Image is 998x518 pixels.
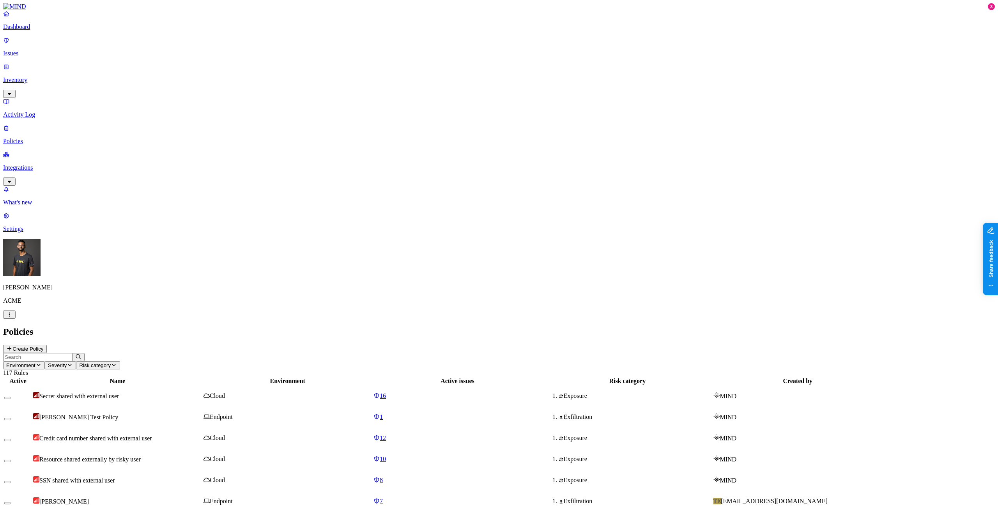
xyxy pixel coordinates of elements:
[720,393,737,399] span: MIND
[373,456,541,463] a: 10
[713,413,720,419] img: mind-logo-icon
[33,413,39,419] img: severity-critical
[559,413,711,420] div: Exfiltration
[39,498,89,505] span: [PERSON_NAME]
[559,435,711,442] div: Exposure
[3,23,995,30] p: Dashboard
[988,3,995,10] div: 3
[39,414,118,420] span: [PERSON_NAME] Test Policy
[720,414,737,420] span: MIND
[720,435,737,442] span: MIND
[380,413,383,420] span: 1
[373,392,541,399] a: 16
[33,392,39,398] img: severity-critical
[39,393,119,399] span: Secret shared with external user
[380,435,386,441] span: 12
[3,284,995,291] p: [PERSON_NAME]
[3,138,995,145] p: Policies
[210,435,225,441] span: Cloud
[380,392,386,399] span: 16
[380,477,383,483] span: 8
[39,435,152,442] span: Credit card number shared with external user
[79,362,111,368] span: Risk category
[203,378,372,385] div: Environment
[3,3,26,10] img: MIND
[373,413,541,420] a: 1
[4,378,32,385] div: Active
[3,98,995,118] a: Activity Log
[713,378,883,385] div: Created by
[380,456,386,462] span: 10
[373,498,541,505] a: 7
[33,497,39,504] img: severity-high
[713,455,720,461] img: mind-logo-icon
[559,498,711,505] div: Exfiltration
[373,378,541,385] div: Active issues
[543,378,711,385] div: Risk category
[3,212,995,232] a: Settings
[373,435,541,442] a: 12
[3,10,995,30] a: Dashboard
[3,124,995,145] a: Policies
[3,164,995,171] p: Integrations
[210,392,225,399] span: Cloud
[373,477,541,484] a: 8
[713,434,720,440] img: mind-logo-icon
[3,297,995,304] p: ACME
[33,434,39,440] img: severity-high
[3,239,41,276] img: Amit Cohen
[48,362,67,368] span: Severity
[3,151,995,184] a: Integrations
[3,37,995,57] a: Issues
[3,225,995,232] p: Settings
[559,392,711,399] div: Exposure
[3,369,28,376] span: 117 Rules
[210,498,233,504] span: Endpoint
[3,186,995,206] a: What's new
[559,477,711,484] div: Exposure
[3,63,995,97] a: Inventory
[559,456,711,463] div: Exposure
[39,477,115,484] span: SSN shared with external user
[3,76,995,83] p: Inventory
[713,392,720,398] img: mind-logo-icon
[3,345,47,353] button: Create Policy
[3,3,995,10] a: MIND
[33,476,39,483] img: severity-high
[3,353,72,361] input: Search
[720,456,737,463] span: MIND
[3,326,995,337] h2: Policies
[33,455,39,461] img: severity-high
[3,199,995,206] p: What's new
[33,378,202,385] div: Name
[6,362,35,368] span: Environment
[721,498,828,504] span: [EMAIL_ADDRESS][DOMAIN_NAME]
[3,50,995,57] p: Issues
[713,498,721,504] span: TE
[720,477,737,484] span: MIND
[380,498,383,504] span: 7
[713,476,720,483] img: mind-logo-icon
[39,456,141,463] span: Resource shared externally by risky user
[210,413,233,420] span: Endpoint
[210,456,225,462] span: Cloud
[3,111,995,118] p: Activity Log
[210,477,225,483] span: Cloud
